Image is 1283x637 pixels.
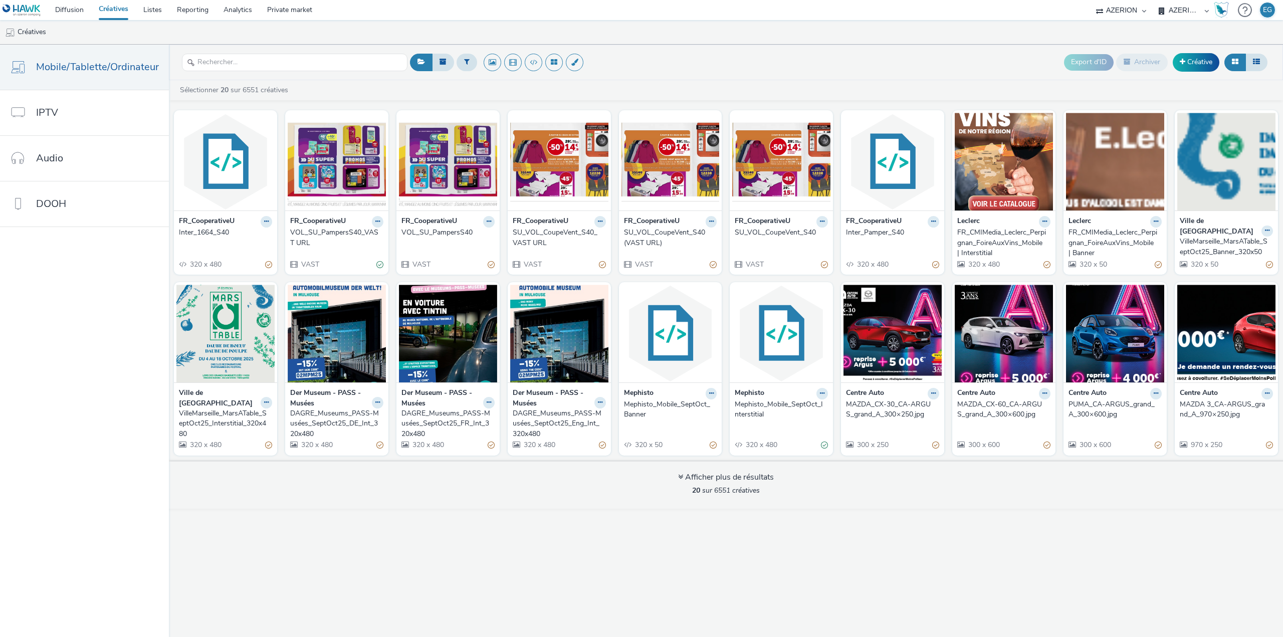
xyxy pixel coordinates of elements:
[624,228,717,248] a: SU_VOL_CoupeVent_S40 (VAST URL)
[710,259,717,270] div: Partiellement valide
[189,260,222,269] span: 320 x 480
[967,440,1000,450] span: 300 x 600
[846,399,939,420] a: MAZDA_CX-30_CA-ARGUS_grand_A_300 × 250.jpg
[1079,260,1107,269] span: 320 x 50
[634,440,663,450] span: 320 x 50
[1173,53,1219,71] a: Créative
[957,388,995,399] strong: Centre Auto
[745,260,764,269] span: VAST
[624,399,717,420] a: Mephisto_Mobile_SeptOct_Banner
[179,85,292,95] a: Sélectionner sur 6551 créatives
[735,228,828,238] a: SU_VOL_CoupeVent_S40
[967,260,1000,269] span: 320 x 480
[513,408,606,439] a: DAGRE_Museums_PASS-Musées_SeptOct25_Eng_Int_320x480
[510,113,608,210] img: SU_VOL_CoupeVent_S40_VAST URL visual
[179,216,235,228] strong: FR_CooperativeU
[957,399,1050,420] a: MAZDA_CX-60_CA-ARGUS_grand_A_300 × 600.jpg
[955,285,1053,382] img: MAZDA_CX-60_CA-ARGUS_grand_A_300 × 600.jpg visual
[179,408,272,439] a: VilleMarseille_MarsATable_SeptOct25_Interstitial_320x480
[599,259,606,270] div: Partiellement valide
[1180,216,1259,237] strong: Ville de [GEOGRAPHIC_DATA]
[401,388,481,408] strong: Der Museum - PASS - Musées
[1263,3,1272,18] div: EG
[957,399,1046,420] div: MAZDA_CX-60_CA-ARGUS_grand_A_300 × 600.jpg
[179,388,258,408] strong: Ville de [GEOGRAPHIC_DATA]
[1177,113,1275,210] img: VilleMarseille_MarsATable_SeptOct25_Banner_320x50 visual
[399,285,497,382] img: DAGRE_Museums_PASS-Musées_SeptOct25_FR_Int_320x480 visual
[513,216,568,228] strong: FR_CooperativeU
[1068,399,1158,420] div: PUMA_CA-ARGUS_grand_A_300 × 600.jpg
[288,285,386,382] img: DAGRE_Museums_PASS-Musées_SeptOct25_DE_Int_320x480 visual
[1214,2,1229,18] img: Hawk Academy
[1190,440,1222,450] span: 970 x 250
[300,440,333,450] span: 320 x 480
[1266,440,1273,451] div: Partiellement valide
[290,228,383,248] a: VOL_SU_PampersS40_VAST URL
[411,260,431,269] span: VAST
[678,472,774,483] div: Afficher plus de résultats
[376,440,383,451] div: Partiellement valide
[1043,440,1050,451] div: Partiellement valide
[846,216,902,228] strong: FR_CooperativeU
[624,228,713,248] div: SU_VOL_CoupeVent_S40 (VAST URL)
[843,113,942,210] img: Inter_Pamper_S40 visual
[265,440,272,451] div: Partiellement valide
[300,260,319,269] span: VAST
[624,388,654,399] strong: Mephisto
[290,228,379,248] div: VOL_SU_PampersS40_VAST URL
[1180,399,1273,420] a: MAZDA 3_CA-ARGUS_grand_A_970 × 250.jpg
[599,440,606,451] div: Partiellement valide
[401,216,457,228] strong: FR_CooperativeU
[513,228,606,248] a: SU_VOL_CoupeVent_S40_VAST URL
[1177,285,1275,382] img: MAZDA 3_CA-ARGUS_grand_A_970 × 250.jpg visual
[846,399,935,420] div: MAZDA_CX-30_CA-ARGUS_grand_A_300 × 250.jpg
[488,259,495,270] div: Partiellement valide
[745,440,777,450] span: 320 x 480
[1180,237,1269,257] div: VilleMarseille_MarsATable_SeptOct25_Banner_320x50
[1043,259,1050,270] div: Partiellement valide
[957,216,980,228] strong: Leclerc
[735,228,824,238] div: SU_VOL_CoupeVent_S40
[1224,54,1246,71] button: Grille
[176,285,275,382] img: VilleMarseille_MarsATable_SeptOct25_Interstitial_320x480 visual
[1180,388,1218,399] strong: Centre Auto
[1068,399,1162,420] a: PUMA_CA-ARGUS_grand_A_300 × 600.jpg
[1180,237,1273,257] a: VilleMarseille_MarsATable_SeptOct25_Banner_320x50
[176,113,275,210] img: Inter_1664_S40 visual
[692,486,760,495] span: sur 6551 créatives
[488,440,495,451] div: Partiellement valide
[1068,388,1107,399] strong: Centre Auto
[735,399,824,420] div: Mephisto_Mobile_SeptOct_Interstitial
[821,259,828,270] div: Partiellement valide
[735,388,764,399] strong: Mephisto
[634,260,653,269] span: VAST
[843,285,942,382] img: MAZDA_CX-30_CA-ARGUS_grand_A_300 × 250.jpg visual
[1180,399,1269,420] div: MAZDA 3_CA-ARGUS_grand_A_970 × 250.jpg
[265,259,272,270] div: Partiellement valide
[1190,260,1218,269] span: 320 x 50
[735,399,828,420] a: Mephisto_Mobile_SeptOct_Interstitial
[957,228,1046,258] div: FR_CMIMedia_Leclerc_Perpignan_FoireAuxVins_Mobile | Interstitial
[1155,259,1162,270] div: Partiellement valide
[189,440,222,450] span: 320 x 480
[1068,228,1162,258] a: FR_CMIMedia_Leclerc_Perpignan_FoireAuxVins_Mobile | Banner
[401,228,495,238] a: VOL_SU_PampersS40
[3,4,41,17] img: undefined Logo
[957,228,1050,258] a: FR_CMIMedia_Leclerc_Perpignan_FoireAuxVins_Mobile | Interstitial
[523,260,542,269] span: VAST
[36,60,159,74] span: Mobile/Tablette/Ordinateur
[1068,216,1091,228] strong: Leclerc
[710,440,717,451] div: Partiellement valide
[1064,54,1114,70] button: Export d'ID
[513,388,592,408] strong: Der Museum - PASS - Musées
[288,113,386,210] img: VOL_SU_PampersS40_VAST URL visual
[290,408,379,439] div: DAGRE_Museums_PASS-Musées_SeptOct25_DE_Int_320x480
[179,408,268,439] div: VilleMarseille_MarsATable_SeptOct25_Interstitial_320x480
[513,408,602,439] div: DAGRE_Museums_PASS-Musées_SeptOct25_Eng_Int_320x480
[1155,440,1162,451] div: Partiellement valide
[932,259,939,270] div: Partiellement valide
[621,113,720,210] img: SU_VOL_CoupeVent_S40 (VAST URL) visual
[36,105,58,120] span: IPTV
[221,85,229,95] strong: 20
